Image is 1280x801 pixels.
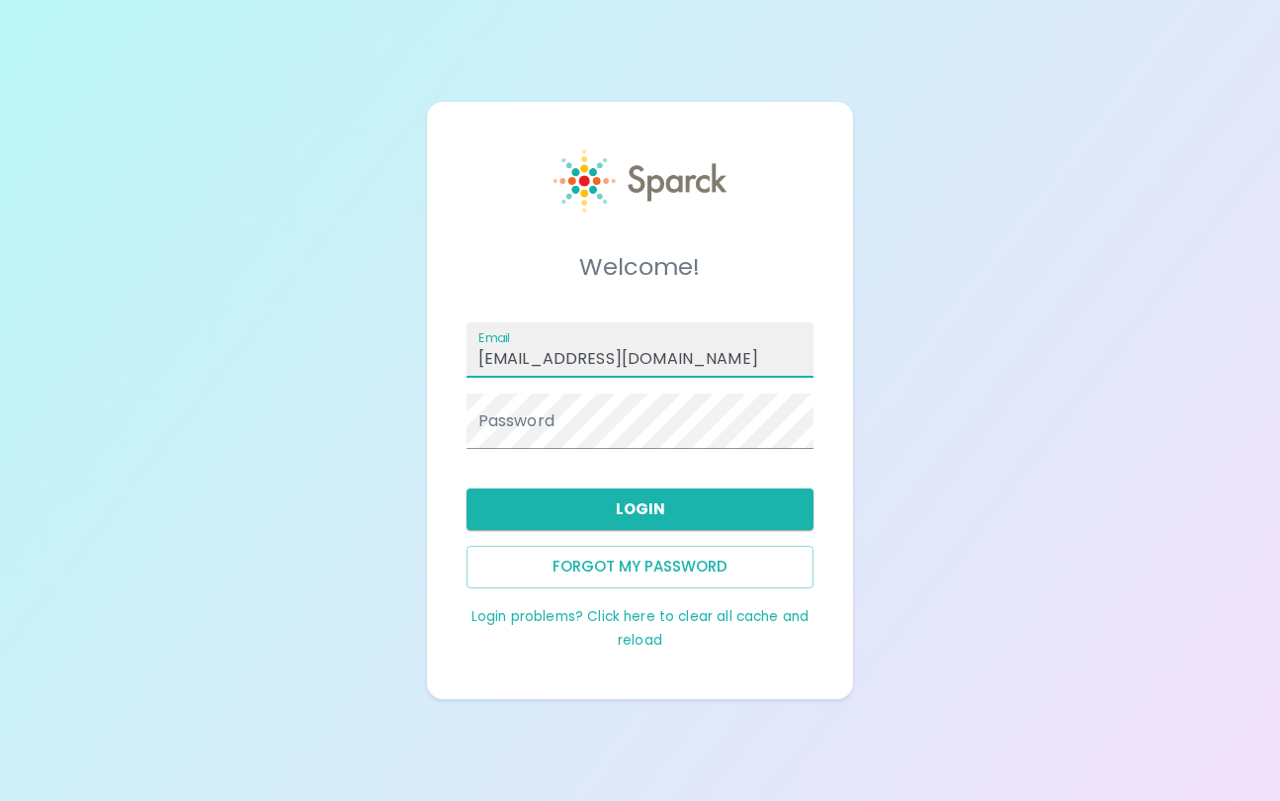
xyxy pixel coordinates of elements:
[478,329,510,346] label: Email
[467,546,814,587] button: Forgot my password
[467,489,814,530] button: Login
[471,607,809,650] a: Login problems? Click here to clear all cache and reload
[554,149,727,213] img: Sparck logo
[467,251,814,283] h5: Welcome!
